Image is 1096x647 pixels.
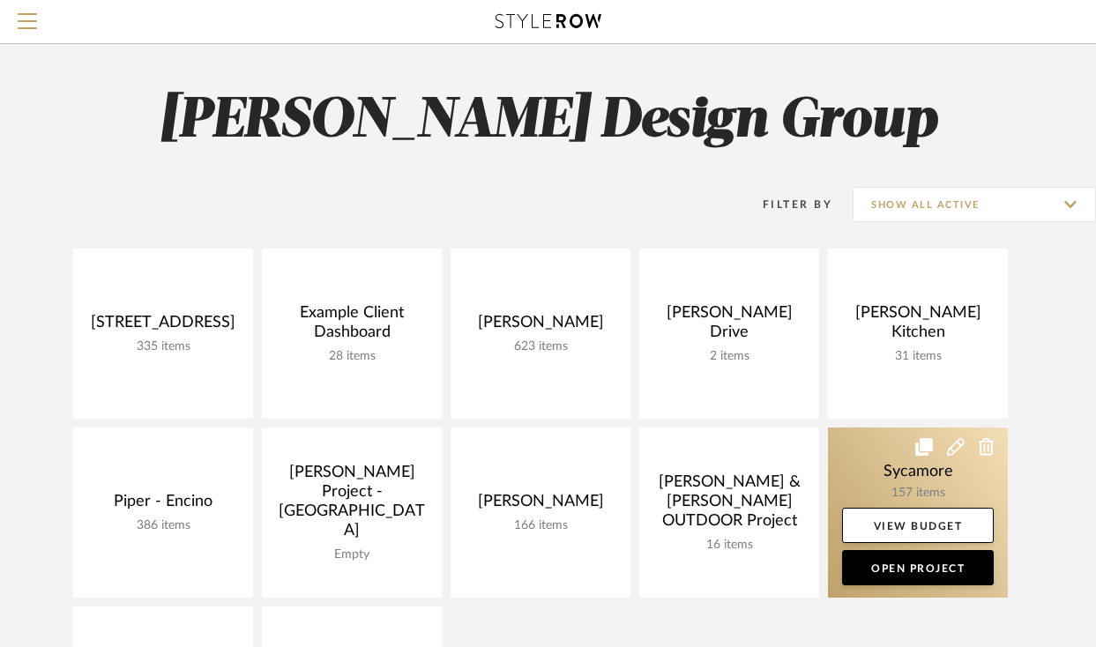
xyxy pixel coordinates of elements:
[653,349,805,364] div: 2 items
[842,550,994,585] a: Open Project
[87,339,239,354] div: 335 items
[465,339,616,354] div: 623 items
[276,303,428,349] div: Example Client Dashboard
[842,349,994,364] div: 31 items
[740,196,832,213] div: Filter By
[87,492,239,518] div: Piper - Encino
[653,538,805,553] div: 16 items
[87,313,239,339] div: [STREET_ADDRESS]
[276,463,428,547] div: [PERSON_NAME] Project - [GEOGRAPHIC_DATA]
[653,303,805,349] div: [PERSON_NAME] Drive
[276,349,428,364] div: 28 items
[465,313,616,339] div: [PERSON_NAME]
[465,518,616,533] div: 166 items
[465,492,616,518] div: [PERSON_NAME]
[276,547,428,562] div: Empty
[842,508,994,543] a: View Budget
[842,303,994,349] div: [PERSON_NAME] Kitchen
[87,518,239,533] div: 386 items
[653,472,805,538] div: [PERSON_NAME] & [PERSON_NAME] OUTDOOR Project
